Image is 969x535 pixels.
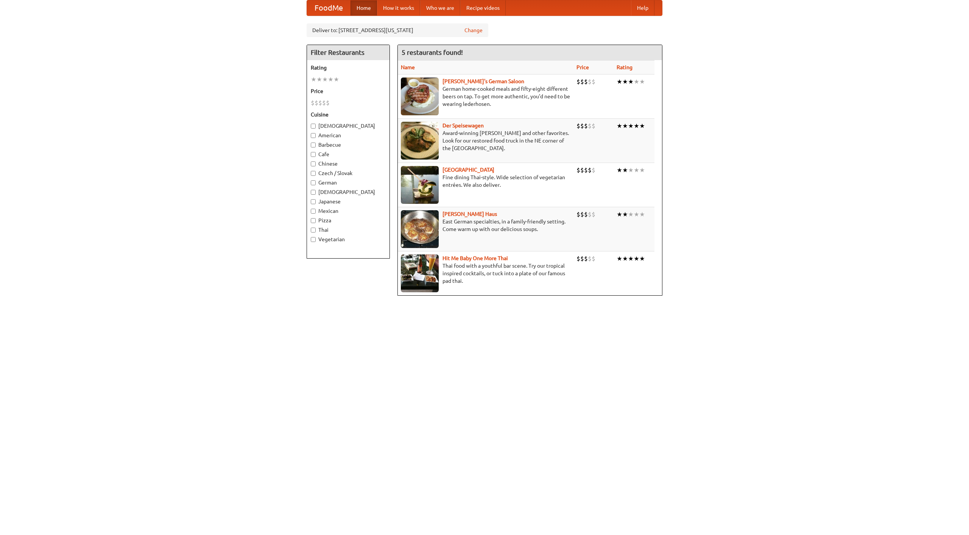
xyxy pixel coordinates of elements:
input: Thai [311,228,316,233]
input: Cafe [311,152,316,157]
li: ★ [634,122,639,130]
li: ★ [639,166,645,174]
li: $ [584,122,588,130]
input: Pizza [311,218,316,223]
li: $ [588,166,592,174]
li: $ [315,99,318,107]
p: Fine dining Thai-style. Wide selection of vegetarian entrées. We also deliver. [401,174,570,189]
li: ★ [333,75,339,84]
label: Vegetarian [311,236,386,243]
h5: Cuisine [311,111,386,118]
li: ★ [617,210,622,219]
a: Help [631,0,654,16]
a: Hit Me Baby One More Thai [442,255,508,261]
img: speisewagen.jpg [401,122,439,160]
h5: Rating [311,64,386,71]
li: $ [592,254,595,263]
li: $ [580,254,584,263]
img: esthers.jpg [401,78,439,115]
li: ★ [617,122,622,130]
label: [DEMOGRAPHIC_DATA] [311,122,386,130]
li: $ [592,122,595,130]
p: East German specialties, in a family-friendly setting. Come warm up with our delicious soups. [401,218,570,233]
li: ★ [617,166,622,174]
li: ★ [639,210,645,219]
a: Who we are [420,0,460,16]
li: ★ [622,78,628,86]
label: Mexican [311,207,386,215]
ng-pluralize: 5 restaurants found! [402,49,463,56]
li: $ [592,210,595,219]
li: $ [322,99,326,107]
li: ★ [634,210,639,219]
img: satay.jpg [401,166,439,204]
li: ★ [628,78,634,86]
li: $ [584,166,588,174]
a: [PERSON_NAME] Haus [442,211,497,217]
li: $ [588,254,592,263]
li: ★ [617,78,622,86]
li: $ [576,78,580,86]
li: ★ [639,78,645,86]
li: ★ [639,254,645,263]
img: babythai.jpg [401,254,439,292]
a: How it works [377,0,420,16]
li: ★ [634,254,639,263]
label: American [311,132,386,139]
h5: Price [311,87,386,95]
li: $ [576,122,580,130]
input: Chinese [311,161,316,166]
li: $ [580,122,584,130]
img: kohlhaus.jpg [401,210,439,248]
a: [GEOGRAPHIC_DATA] [442,167,494,173]
p: Award-winning [PERSON_NAME] and other favorites. Look for our restored food truck in the NE corne... [401,129,570,152]
a: Rating [617,64,632,70]
input: [DEMOGRAPHIC_DATA] [311,124,316,129]
a: Recipe videos [460,0,506,16]
input: Czech / Slovak [311,171,316,176]
li: $ [580,166,584,174]
li: ★ [634,78,639,86]
li: $ [588,78,592,86]
li: $ [592,166,595,174]
li: ★ [628,166,634,174]
li: ★ [628,210,634,219]
li: $ [326,99,330,107]
p: Thai food with a youthful bar scene. Try our tropical inspired cocktails, or tuck into a plate of... [401,262,570,285]
label: Pizza [311,217,386,224]
li: ★ [622,122,628,130]
input: Barbecue [311,143,316,147]
input: American [311,133,316,138]
li: ★ [622,166,628,174]
li: $ [580,78,584,86]
li: ★ [617,254,622,263]
label: German [311,179,386,186]
a: FoodMe [307,0,351,16]
a: [PERSON_NAME]'s German Saloon [442,78,524,84]
a: Name [401,64,415,70]
li: $ [588,122,592,130]
label: Thai [311,226,386,234]
li: ★ [622,210,628,219]
li: $ [584,210,588,219]
li: ★ [622,254,628,263]
a: Der Speisewagen [442,123,484,129]
label: Cafe [311,150,386,158]
li: ★ [316,75,322,84]
li: $ [311,99,315,107]
li: $ [318,99,322,107]
li: ★ [634,166,639,174]
li: $ [588,210,592,219]
li: ★ [628,122,634,130]
label: Barbecue [311,141,386,149]
input: Mexican [311,209,316,214]
li: ★ [639,122,645,130]
input: [DEMOGRAPHIC_DATA] [311,190,316,195]
div: Deliver to: [STREET_ADDRESS][US_STATE] [307,23,488,37]
li: $ [576,254,580,263]
input: German [311,180,316,185]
